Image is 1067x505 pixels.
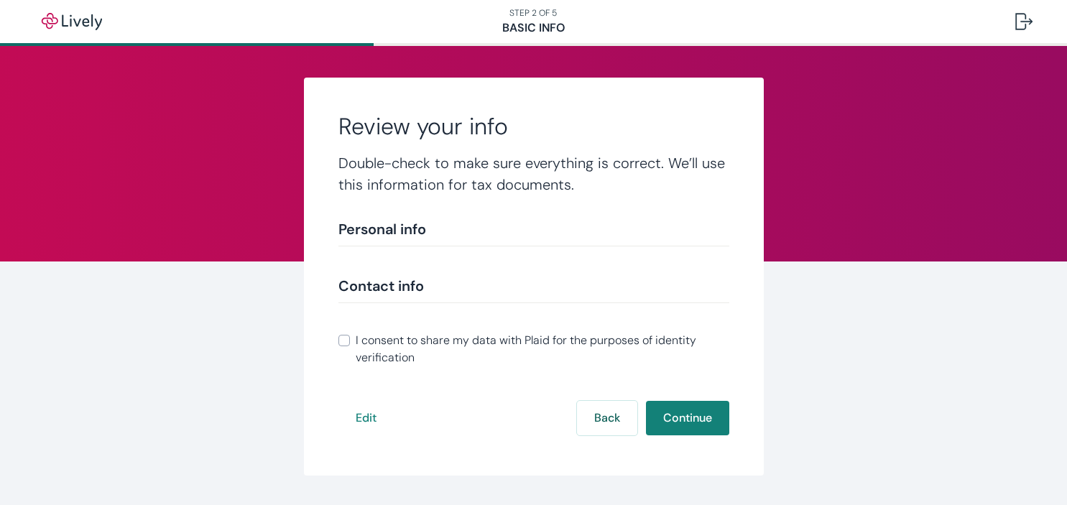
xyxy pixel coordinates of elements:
div: Personal info [338,218,729,240]
button: Edit [338,401,394,435]
h2: Review your info [338,112,729,141]
img: Lively [32,13,112,30]
button: Continue [646,401,729,435]
span: I consent to share my data with Plaid for the purposes of identity verification [356,332,729,366]
button: Back [577,401,637,435]
h4: Double-check to make sure everything is correct. We’ll use this information for tax documents. [338,152,729,195]
div: Contact info [338,275,729,297]
button: Log out [1004,4,1044,39]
